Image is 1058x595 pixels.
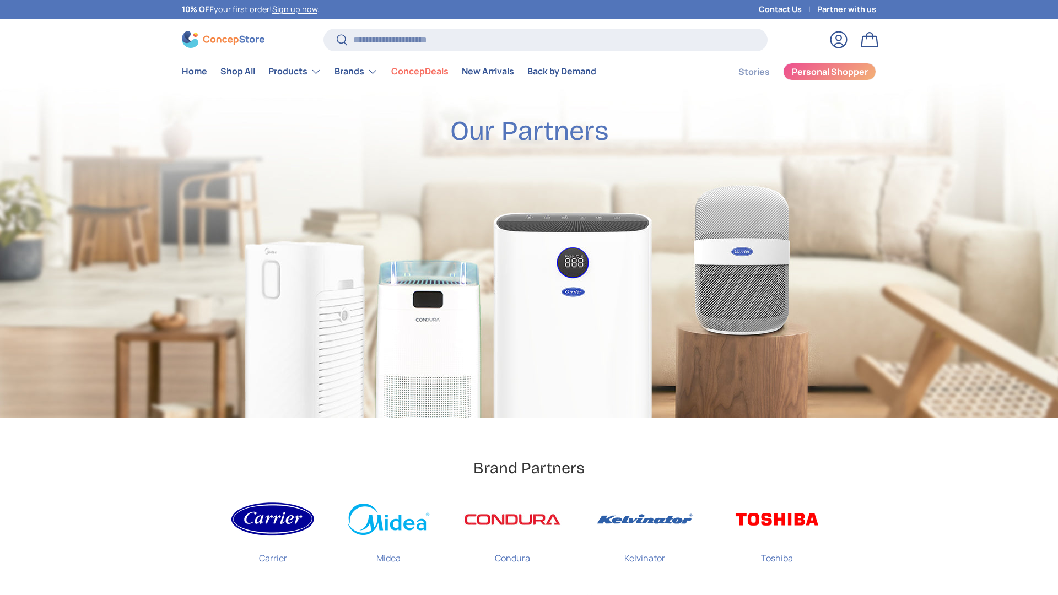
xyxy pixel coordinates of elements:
[182,4,214,14] strong: 10% OFF
[376,543,401,565] p: Midea
[231,496,314,574] a: Carrier
[527,61,596,82] a: Back by Demand
[334,61,378,83] a: Brands
[347,496,430,574] a: Midea
[450,114,608,148] h2: Our Partners
[727,496,827,574] a: Toshiba
[182,61,207,82] a: Home
[462,61,514,82] a: New Arrivals
[817,3,876,15] a: Partner with us
[473,458,585,478] h2: Brand Partners
[712,61,876,83] nav: Secondary
[595,496,694,574] a: Kelvinator
[259,543,287,565] p: Carrier
[262,61,328,83] summary: Products
[624,543,665,565] p: Kelvinator
[182,61,596,83] nav: Primary
[495,543,530,565] p: Condura
[182,3,320,15] p: your first order! .
[328,61,385,83] summary: Brands
[783,63,876,80] a: Personal Shopper
[759,3,817,15] a: Contact Us
[463,496,562,574] a: Condura
[738,61,770,83] a: Stories
[792,67,868,76] span: Personal Shopper
[391,61,449,82] a: ConcepDeals
[761,543,793,565] p: Toshiba
[220,61,255,82] a: Shop All
[268,61,321,83] a: Products
[182,31,264,48] img: ConcepStore
[272,4,317,14] a: Sign up now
